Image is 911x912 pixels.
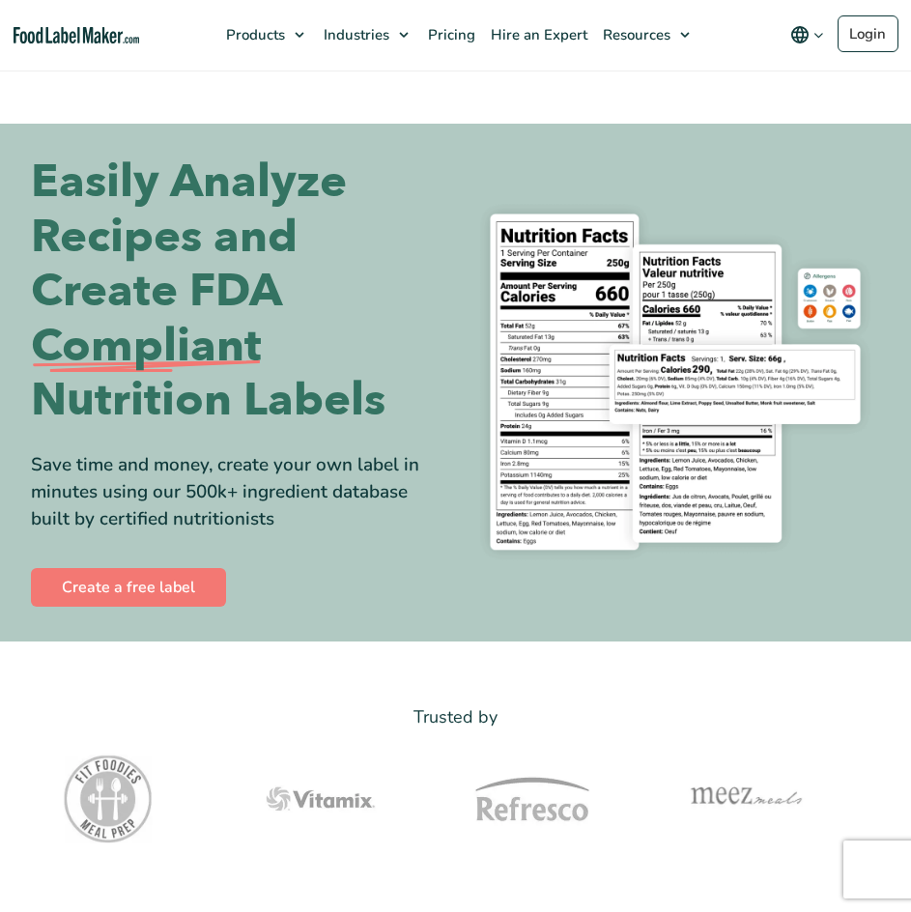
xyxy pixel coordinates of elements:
span: Industries [318,25,391,44]
a: Login [838,15,898,52]
h1: Easily Analyze Recipes and Create FDA Nutrition Labels [31,155,441,428]
span: Pricing [422,25,477,44]
div: Save time and money, create your own label in minutes using our 500k+ ingredient database built b... [31,451,441,533]
span: Resources [597,25,672,44]
span: Products [220,25,287,44]
p: Trusted by [31,703,880,731]
span: Hire an Expert [485,25,589,44]
span: Compliant [31,319,262,374]
a: Create a free label [31,568,226,607]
